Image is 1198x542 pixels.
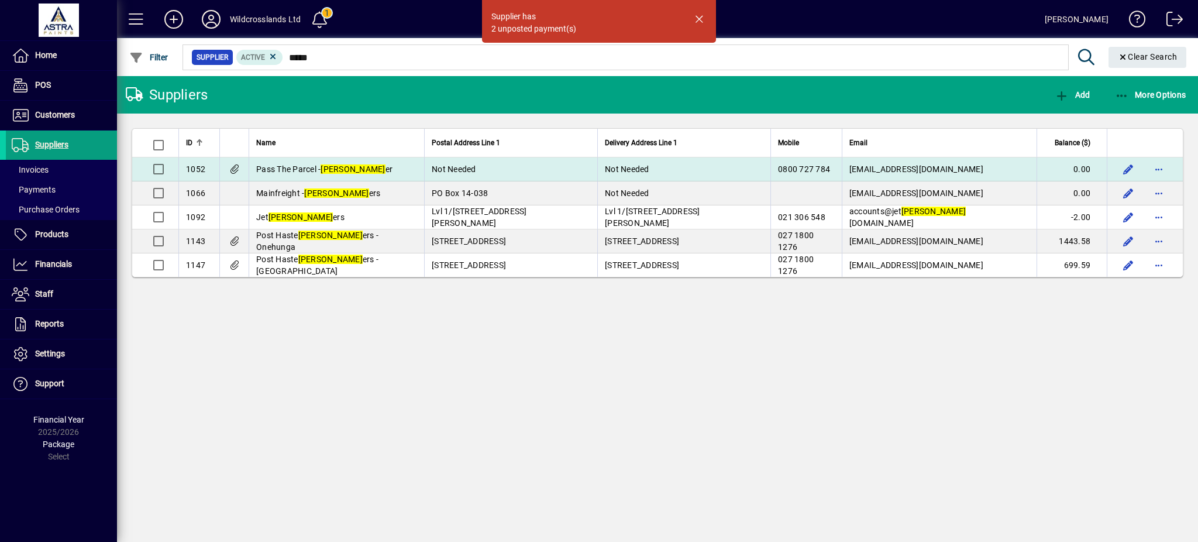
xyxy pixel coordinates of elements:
em: [PERSON_NAME] [901,207,966,216]
button: More options [1149,160,1168,179]
span: Postal Address Line 1 [432,136,500,149]
button: Clear [1109,47,1187,68]
button: Edit [1119,160,1138,179]
span: Payments [12,185,56,194]
span: Staff [35,289,53,299]
button: Add [1052,84,1093,105]
span: [EMAIL_ADDRESS][DOMAIN_NAME] [849,236,983,246]
mat-chip: Activation Status: Active [236,50,283,65]
span: Mobile [778,136,799,149]
em: [PERSON_NAME] [298,231,363,240]
span: Post Haste ers - Onehunga [256,231,378,252]
span: Home [35,50,57,60]
span: [EMAIL_ADDRESS][DOMAIN_NAME] [849,164,983,174]
span: Not Needed [605,188,649,198]
span: Financial Year [33,415,84,424]
td: -2.00 [1037,205,1107,229]
a: Products [6,220,117,249]
span: 021 306 548 [778,212,825,222]
span: Not Needed [432,164,476,174]
a: Reports [6,310,117,339]
button: Edit [1119,184,1138,203]
span: ID [186,136,192,149]
em: [PERSON_NAME] [268,212,333,222]
span: Jet ers [256,212,345,222]
span: Purchase Orders [12,205,80,214]
span: Name [256,136,276,149]
span: 0800 727 784 [778,164,830,174]
button: More options [1149,184,1168,203]
a: Payments [6,180,117,200]
em: [PERSON_NAME] [298,255,363,264]
span: [EMAIL_ADDRESS][DOMAIN_NAME] [849,188,983,198]
span: Pass The Parcel - er [256,164,393,174]
button: Edit [1119,232,1138,251]
span: [EMAIL_ADDRESS][DOMAIN_NAME] [849,260,983,270]
span: Suppliers [35,140,68,149]
span: Clear Search [1118,52,1178,61]
button: Profile [192,9,230,30]
span: 1092 [186,212,205,222]
div: Email [849,136,1030,149]
div: Balance ($) [1044,136,1101,149]
div: ID [186,136,212,149]
a: Purchase Orders [6,200,117,219]
span: Lvl 1/[STREET_ADDRESS][PERSON_NAME] [605,207,700,228]
span: Mainfreight - ers [256,188,380,198]
span: 027 1800 1276 [778,231,814,252]
button: More options [1149,256,1168,275]
span: POS [35,80,51,90]
a: Customers [6,101,117,130]
div: [PERSON_NAME] [1045,10,1109,29]
span: Active [241,53,265,61]
span: [STREET_ADDRESS] [432,236,506,246]
span: [STREET_ADDRESS] [605,236,679,246]
button: More options [1149,208,1168,227]
a: Knowledge Base [1120,2,1146,40]
a: Invoices [6,160,117,180]
div: Name [256,136,417,149]
em: [PERSON_NAME] [304,188,369,198]
span: Lvl 1/[STREET_ADDRESS][PERSON_NAME] [432,207,527,228]
a: Financials [6,250,117,279]
span: Not Needed [605,164,649,174]
span: Filter [129,53,168,62]
button: Edit [1119,208,1138,227]
button: Edit [1119,256,1138,275]
span: [STREET_ADDRESS] [605,260,679,270]
span: Email [849,136,867,149]
button: More Options [1112,84,1189,105]
span: Support [35,379,64,388]
span: Settings [35,349,65,358]
span: 1147 [186,260,205,270]
span: 1143 [186,236,205,246]
em: [PERSON_NAME] [321,164,385,174]
button: Filter [126,47,171,68]
span: Add [1055,90,1090,100]
span: Supplier [197,52,228,63]
div: Suppliers [126,85,208,104]
td: 0.00 [1037,157,1107,181]
span: Invoices [12,165,49,174]
span: Package [43,440,74,449]
span: Reports [35,319,64,328]
button: Add [155,9,192,30]
span: [STREET_ADDRESS] [432,260,506,270]
a: Home [6,41,117,70]
td: 1443.58 [1037,229,1107,253]
a: Staff [6,280,117,309]
span: accounts@jet [DOMAIN_NAME] [849,207,966,228]
span: More Options [1115,90,1186,100]
td: 0.00 [1037,181,1107,205]
span: 1052 [186,164,205,174]
td: 699.59 [1037,253,1107,277]
div: Wildcrosslands Ltd [230,10,301,29]
a: Support [6,369,117,399]
span: Balance ($) [1055,136,1090,149]
button: More options [1149,232,1168,251]
span: 027 1800 1276 [778,255,814,276]
span: Products [35,229,68,239]
span: Post Haste ers - [GEOGRAPHIC_DATA] [256,255,378,276]
a: Settings [6,339,117,369]
div: Mobile [778,136,835,149]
